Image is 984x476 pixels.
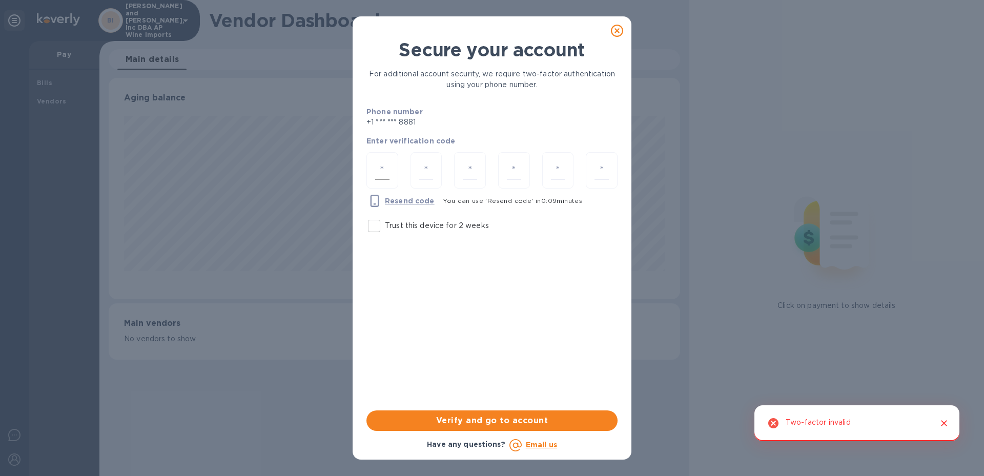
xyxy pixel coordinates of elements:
b: Have any questions? [427,440,505,448]
u: Resend code [385,197,435,205]
p: Enter verification code [366,136,618,146]
span: You can use 'Resend code' in 0 : 09 minutes [443,197,583,204]
div: Two-factor invalid [786,413,851,433]
span: Verify and go to account [375,415,609,427]
b: Phone number [366,108,423,116]
button: Close [937,417,951,430]
a: Email us [526,441,557,449]
h1: Secure your account [366,39,618,60]
p: Trust this device for 2 weeks [385,220,489,231]
p: For additional account security, we require two-factor authentication using your phone number. [366,69,618,90]
button: Verify and go to account [366,410,618,431]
